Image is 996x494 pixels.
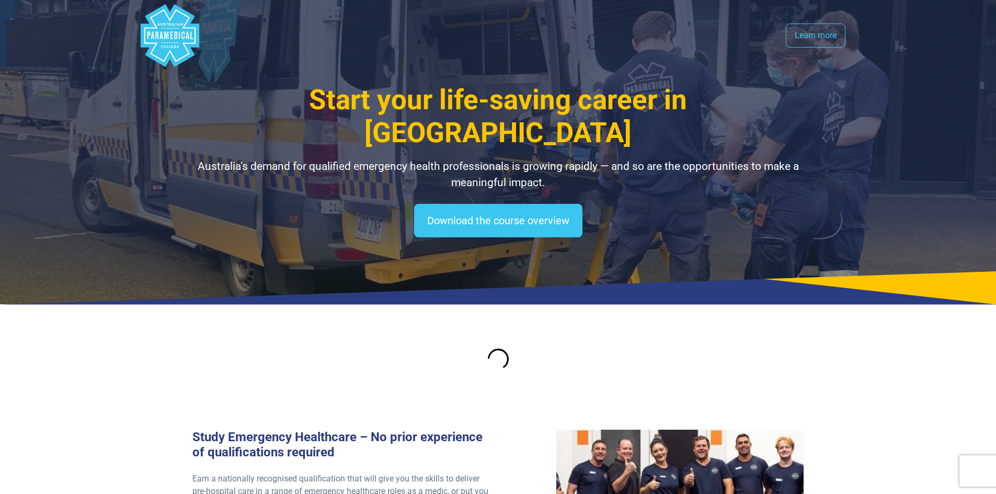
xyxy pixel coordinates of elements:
a: Download the course overview [414,204,582,237]
p: Australia’s demand for qualified emergency health professionals is growing rapidly — and so are t... [192,158,804,191]
span: Start your life-saving career in [GEOGRAPHIC_DATA] [309,84,687,149]
div: Australian Paramedical College [139,4,201,67]
h3: Study Emergency Healthcare – No prior experience of qualifications required [192,430,492,460]
a: Learn more [786,24,845,48]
